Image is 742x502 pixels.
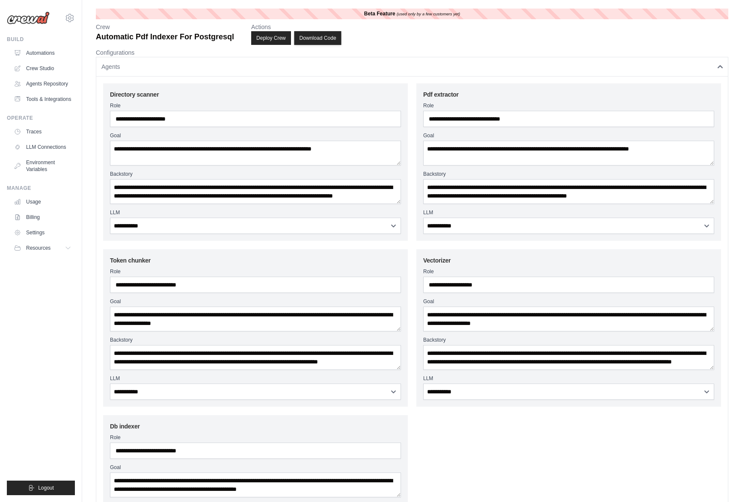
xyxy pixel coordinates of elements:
[96,48,728,57] p: Configurations
[7,36,75,43] div: Build
[251,31,291,45] button: Deploy Crew
[423,132,714,139] label: Goal
[364,11,395,17] b: Beta Feature
[96,31,234,43] p: Automatic Pdf Indexer For Postgresql
[110,90,401,99] h3: Directory scanner
[699,461,742,502] iframe: Chat Widget
[423,102,714,109] label: Role
[10,46,75,60] a: Automations
[423,171,714,177] label: Backstory
[10,140,75,154] a: LLM Connections
[294,31,341,45] button: Download Code
[110,464,401,471] label: Goal
[10,62,75,75] a: Crew Studio
[110,375,401,382] label: LLM
[423,298,714,305] label: Goal
[110,171,401,177] label: Backstory
[110,268,401,275] label: Role
[96,23,234,31] p: Crew
[10,77,75,91] a: Agents Repository
[110,298,401,305] label: Goal
[10,210,75,224] a: Billing
[7,12,50,24] img: Logo
[10,195,75,209] a: Usage
[423,375,714,382] label: LLM
[10,226,75,239] a: Settings
[10,241,75,255] button: Resources
[251,23,341,31] p: Actions
[423,209,714,216] label: LLM
[423,90,714,99] h3: Pdf extractor
[110,102,401,109] label: Role
[10,125,75,139] a: Traces
[7,481,75,495] button: Logout
[110,422,401,431] h3: Db indexer
[423,337,714,343] label: Backstory
[397,12,460,16] i: (used only by a few customers yet)
[423,256,714,265] h3: Vectorizer
[7,115,75,121] div: Operate
[110,434,401,441] label: Role
[110,209,401,216] label: LLM
[10,156,75,176] a: Environment Variables
[96,57,728,77] button: Agents
[26,245,50,251] span: Resources
[7,185,75,192] div: Manage
[110,132,401,139] label: Goal
[101,62,120,71] span: Agents
[38,484,54,491] span: Logout
[10,92,75,106] a: Tools & Integrations
[110,337,401,343] label: Backstory
[110,256,401,265] h3: Token chunker
[423,268,714,275] label: Role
